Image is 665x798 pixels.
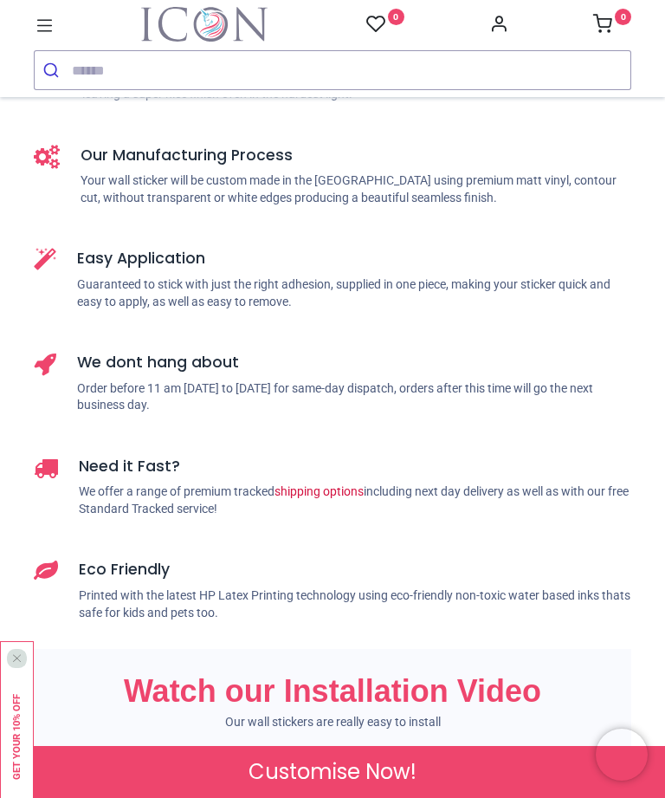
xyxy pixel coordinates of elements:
[593,19,631,33] a: 0
[79,483,631,517] p: We offer a range of premium tracked including next day delivery as well as with our free Standard...
[79,559,631,581] h5: Eco Friendly
[249,757,416,787] span: Customise Now!
[615,9,631,25] sup: 0
[35,51,72,89] button: Submit
[77,276,631,310] p: Guaranteed to stick with just the right adhesion, supplied in one piece, making your sticker quic...
[141,7,268,42] a: Logo of Icon Wall Stickers
[274,484,364,498] a: shipping options
[81,172,631,206] p: Your wall sticker will be custom made in the [GEOGRAPHIC_DATA] using premium matt vinyl, contour ...
[489,19,508,33] a: Account Info
[124,673,541,709] span: Watch our Installation Video
[141,7,268,42] img: Icon Wall Stickers
[81,145,631,166] h5: Our Manufacturing Process
[596,729,648,781] iframe: Brevo live chat
[366,14,404,36] a: 0
[77,380,631,414] p: Order before 11 am [DATE] to [DATE] for same-day dispatch, orders after this time will go the nex...
[34,714,631,731] p: Our wall stickers are really easy to install
[79,587,631,621] p: Printed with the latest HP Latex Printing technology using eco-friendly non-toxic water based ink...
[77,248,631,269] h5: Easy Application
[79,456,631,477] h5: Need it Fast?
[388,9,404,25] sup: 0
[77,352,631,373] h5: We dont hang about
